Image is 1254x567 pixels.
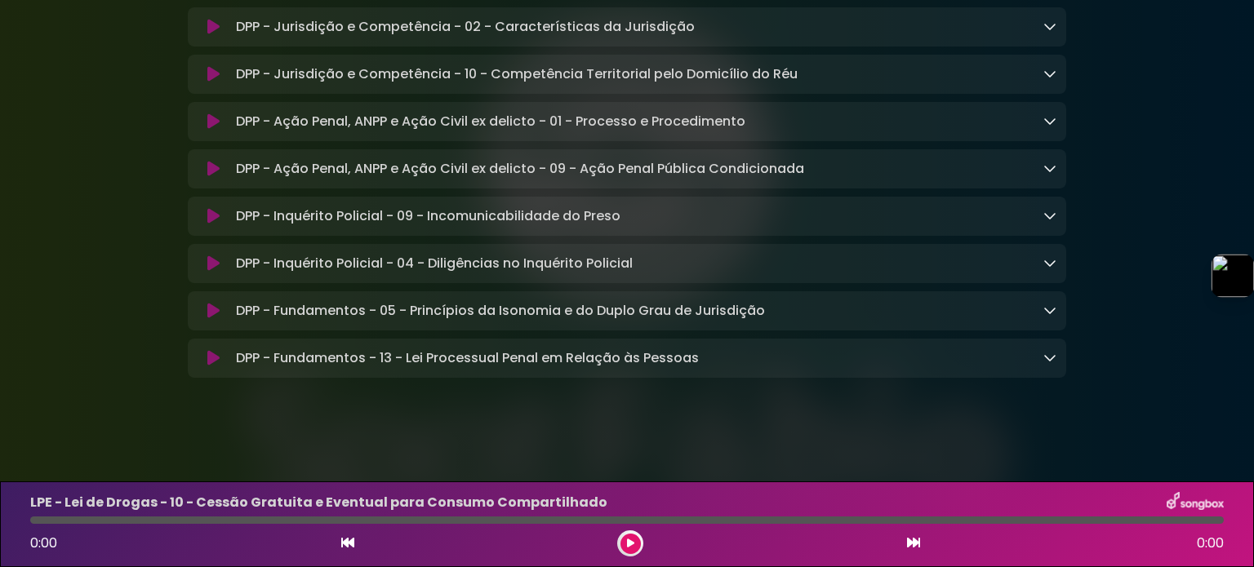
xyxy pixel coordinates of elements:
[236,254,633,273] p: DPP - Inquérito Policial - 04 - Diligências no Inquérito Policial
[236,17,695,37] p: DPP - Jurisdição e Competência - 02 - Características da Jurisdição
[236,301,765,321] p: DPP - Fundamentos - 05 - Princípios da Isonomia e do Duplo Grau de Jurisdição
[236,348,699,368] p: DPP - Fundamentos - 13 - Lei Processual Penal em Relação às Pessoas
[236,112,745,131] p: DPP - Ação Penal, ANPP e Ação Civil ex delicto - 01 - Processo e Procedimento
[236,64,798,84] p: DPP - Jurisdição e Competência - 10 - Competência Territorial pelo Domicílio do Réu
[236,159,804,179] p: DPP - Ação Penal, ANPP e Ação Civil ex delicto - 09 - Ação Penal Pública Condicionada
[236,206,620,226] p: DPP - Inquérito Policial - 09 - Incomunicabilidade do Preso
